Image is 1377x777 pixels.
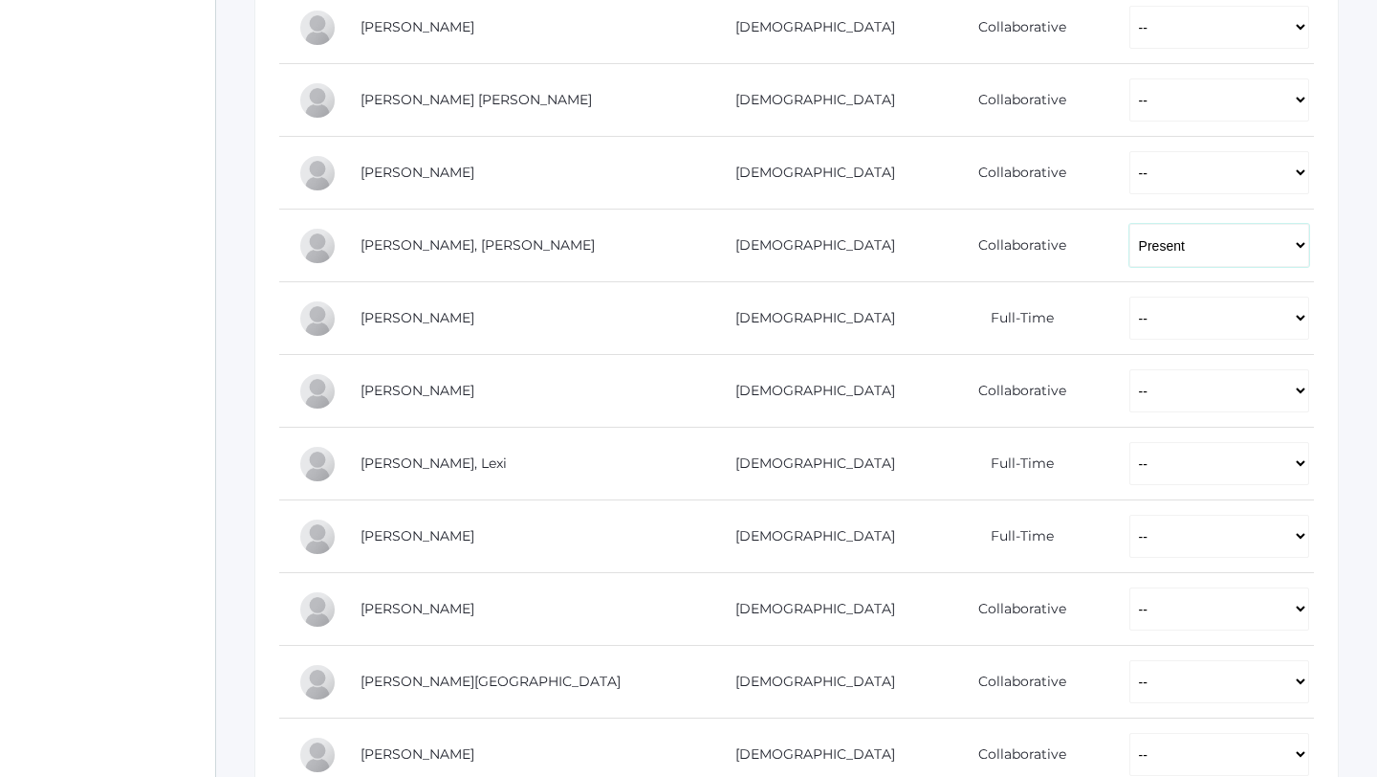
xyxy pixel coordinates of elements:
td: Full-Time [920,428,1110,500]
td: Collaborative [920,210,1110,282]
a: [PERSON_NAME] [361,18,474,35]
div: Savannah Maurer [298,663,337,701]
td: [DEMOGRAPHIC_DATA] [696,646,920,719]
div: Hannah Hrehniy [298,300,337,338]
div: William Hamilton [298,154,337,192]
div: Charles Fox [298,9,337,47]
td: Collaborative [920,646,1110,719]
td: [DEMOGRAPHIC_DATA] [696,355,920,428]
td: [DEMOGRAPHIC_DATA] [696,64,920,137]
td: Collaborative [920,355,1110,428]
a: [PERSON_NAME][GEOGRAPHIC_DATA] [361,673,621,690]
a: [PERSON_NAME] [PERSON_NAME] [361,91,592,108]
a: [PERSON_NAME] [361,382,474,399]
div: Colton Maurer [298,590,337,629]
td: [DEMOGRAPHIC_DATA] [696,282,920,355]
a: [PERSON_NAME] [361,527,474,544]
div: Lexi Judy [298,445,337,483]
td: Collaborative [920,137,1110,210]
td: [DEMOGRAPHIC_DATA] [696,137,920,210]
div: Frances Leidenfrost [298,518,337,556]
td: Full-Time [920,282,1110,355]
td: Collaborative [920,573,1110,646]
a: [PERSON_NAME] [361,164,474,181]
div: Stone Haynes [298,227,337,265]
td: Collaborative [920,64,1110,137]
a: [PERSON_NAME] [361,309,474,326]
div: Corbin Intlekofer [298,372,337,411]
a: [PERSON_NAME], Lexi [361,455,507,472]
td: [DEMOGRAPHIC_DATA] [696,428,920,500]
td: Full-Time [920,500,1110,573]
div: Annie Grace Gregg [298,81,337,120]
a: [PERSON_NAME], [PERSON_NAME] [361,236,595,254]
td: [DEMOGRAPHIC_DATA] [696,210,920,282]
a: [PERSON_NAME] [361,600,474,617]
div: Cole McCollum [298,736,337,774]
td: [DEMOGRAPHIC_DATA] [696,500,920,573]
td: [DEMOGRAPHIC_DATA] [696,573,920,646]
a: [PERSON_NAME] [361,745,474,763]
